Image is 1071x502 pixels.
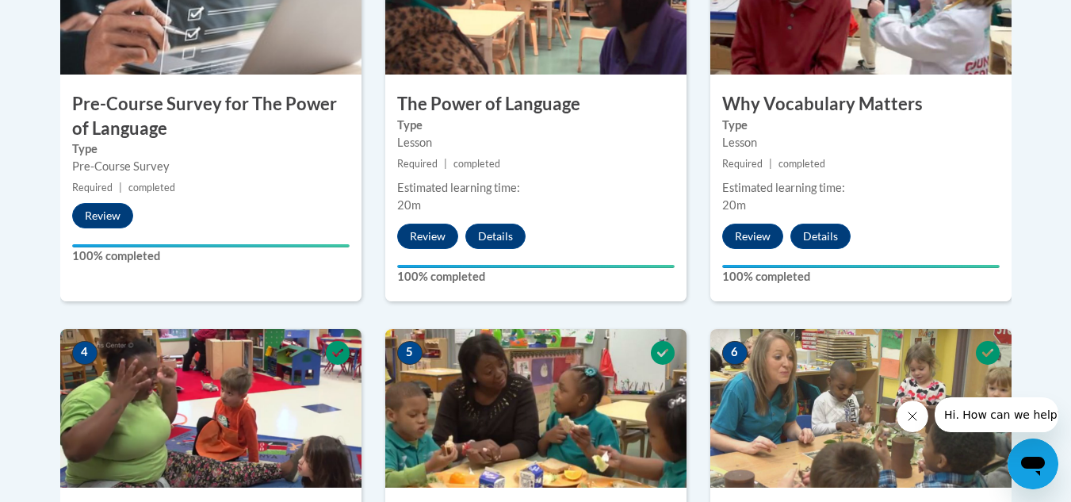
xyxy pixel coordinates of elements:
[72,244,350,247] div: Your progress
[453,158,500,170] span: completed
[60,92,361,141] h3: Pre-Course Survey for The Power of Language
[397,179,675,197] div: Estimated learning time:
[722,268,1000,285] label: 100% completed
[397,158,438,170] span: Required
[397,198,421,212] span: 20m
[710,92,1012,117] h3: Why Vocabulary Matters
[72,247,350,265] label: 100% completed
[72,182,113,194] span: Required
[444,158,447,170] span: |
[710,329,1012,488] img: Course Image
[935,397,1058,432] iframe: Message from company
[1008,439,1058,489] iframe: Button to launch messaging window
[72,140,350,158] label: Type
[397,117,675,134] label: Type
[778,158,825,170] span: completed
[72,341,98,365] span: 4
[722,198,746,212] span: 20m
[128,182,175,194] span: completed
[722,179,1000,197] div: Estimated learning time:
[722,117,1000,134] label: Type
[769,158,772,170] span: |
[722,224,783,249] button: Review
[397,265,675,268] div: Your progress
[722,134,1000,151] div: Lesson
[385,92,687,117] h3: The Power of Language
[72,158,350,175] div: Pre-Course Survey
[790,224,851,249] button: Details
[897,400,928,432] iframe: Close message
[722,341,748,365] span: 6
[397,134,675,151] div: Lesson
[10,11,128,24] span: Hi. How can we help?
[397,268,675,285] label: 100% completed
[722,158,763,170] span: Required
[72,203,133,228] button: Review
[119,182,122,194] span: |
[397,341,423,365] span: 5
[397,224,458,249] button: Review
[60,329,361,488] img: Course Image
[465,224,526,249] button: Details
[385,329,687,488] img: Course Image
[722,265,1000,268] div: Your progress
